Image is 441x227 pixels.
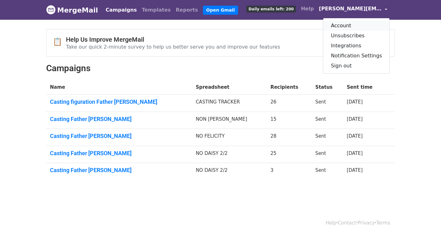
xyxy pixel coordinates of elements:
[267,129,312,146] td: 28
[203,6,238,15] a: Open Gmail
[246,6,296,13] span: Daily emails left: 200
[347,150,363,156] a: [DATE]
[347,116,363,122] a: [DATE]
[312,163,343,180] td: Sent
[53,37,66,46] span: 📋
[50,133,188,140] a: Casting Father [PERSON_NAME]
[267,80,312,95] th: Recipients
[347,99,363,105] a: [DATE]
[46,63,395,74] h2: Campaigns
[376,220,390,226] a: Terms
[323,61,389,71] a: Sign out
[410,197,441,227] iframe: Chat Widget
[312,80,343,95] th: Status
[319,5,382,13] span: [PERSON_NAME][EMAIL_ADDRESS][DOMAIN_NAME]
[326,220,336,226] a: Help
[46,3,98,17] a: MergeMail
[343,80,385,95] th: Sent time
[50,167,188,174] a: Casting Father [PERSON_NAME]
[192,163,267,180] td: NO DAISY 2/2
[50,150,188,157] a: Casting Father [PERSON_NAME]
[192,95,267,112] td: CASTING TRACKER
[66,36,280,43] h4: Help Us Improve MergeMail
[267,112,312,129] td: 15
[298,3,316,15] a: Help
[347,133,363,139] a: [DATE]
[410,197,441,227] div: Widget de clavardage
[312,95,343,112] td: Sent
[267,163,312,180] td: 3
[46,80,192,95] th: Name
[323,51,389,61] a: Notification Settings
[139,4,173,16] a: Templates
[103,4,139,16] a: Campaigns
[267,146,312,163] td: 25
[358,220,375,226] a: Privacy
[312,129,343,146] td: Sent
[192,112,267,129] td: NON [PERSON_NAME]
[244,3,298,15] a: Daily emails left: 200
[50,98,188,105] a: Casting figuration Father [PERSON_NAME]
[347,167,363,173] a: [DATE]
[316,3,390,17] a: [PERSON_NAME][EMAIL_ADDRESS][DOMAIN_NAME]
[173,4,201,16] a: Reports
[338,220,356,226] a: Contact
[323,41,389,51] a: Integrations
[312,112,343,129] td: Sent
[267,95,312,112] td: 26
[50,116,188,123] a: Casting Father [PERSON_NAME]
[323,31,389,41] a: Unsubscribes
[323,18,390,74] div: [PERSON_NAME][EMAIL_ADDRESS][DOMAIN_NAME]
[312,146,343,163] td: Sent
[66,44,280,50] p: Take our quick 2-minute survey to help us better serve you and improve our features
[192,129,267,146] td: NO FELICITY
[46,5,56,14] img: MergeMail logo
[192,80,267,95] th: Spreadsheet
[323,21,389,31] a: Account
[192,146,267,163] td: NO DAISY 2/2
